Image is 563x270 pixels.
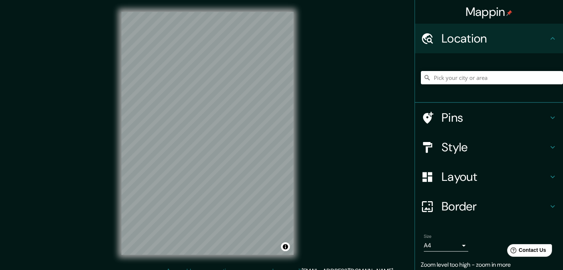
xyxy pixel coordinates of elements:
h4: Mappin [466,4,513,19]
img: pin-icon.png [506,10,512,16]
input: Pick your city or area [421,71,563,84]
canvas: Map [121,12,294,255]
h4: Border [442,199,548,214]
p: Zoom level too high - zoom in more [421,260,557,269]
div: Style [415,132,563,162]
div: Border [415,192,563,221]
div: Location [415,24,563,53]
h4: Pins [442,110,548,125]
h4: Style [442,140,548,155]
h4: Layout [442,169,548,184]
h4: Location [442,31,548,46]
iframe: Help widget launcher [497,241,555,262]
div: Pins [415,103,563,132]
label: Size [424,233,432,240]
div: A4 [424,240,468,252]
div: Layout [415,162,563,192]
button: Toggle attribution [281,242,290,251]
